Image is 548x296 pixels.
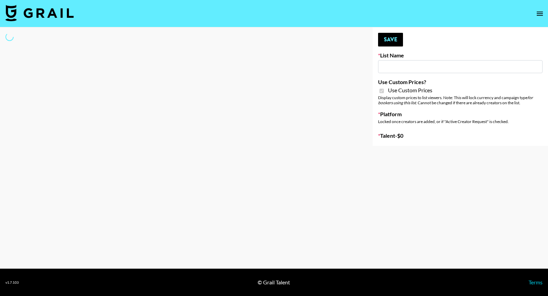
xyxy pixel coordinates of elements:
[378,33,403,46] button: Save
[378,132,543,139] label: Talent - $ 0
[378,111,543,118] label: Platform
[5,280,19,285] div: v 1.7.103
[378,95,533,105] em: for bookers using this list
[378,119,543,124] div: Locked once creators are added, or if "Active Creator Request" is checked.
[529,279,543,285] a: Terms
[533,7,547,21] button: open drawer
[378,79,543,85] label: Use Custom Prices?
[258,279,290,286] div: © Grail Talent
[378,95,543,105] div: Display custom prices to list viewers. Note: This will lock currency and campaign type . Cannot b...
[5,5,74,21] img: Grail Talent
[378,52,543,59] label: List Name
[388,87,432,94] span: Use Custom Prices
